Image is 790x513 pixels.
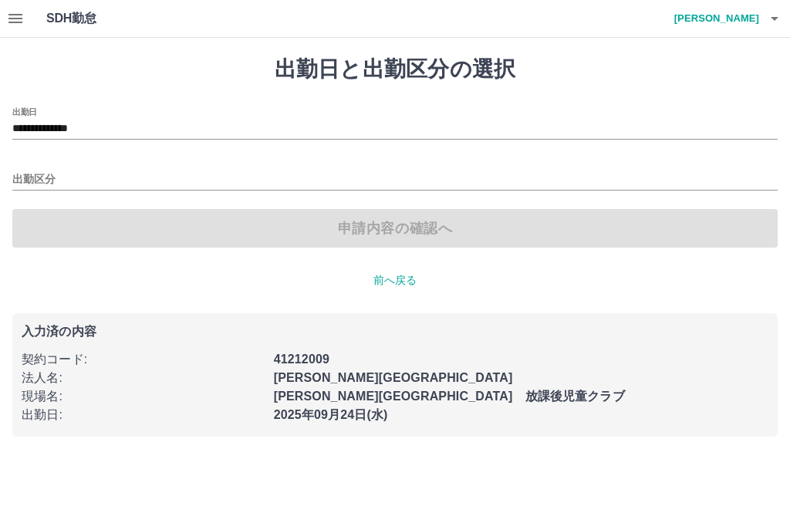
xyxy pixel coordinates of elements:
[274,371,513,384] b: [PERSON_NAME][GEOGRAPHIC_DATA]
[22,350,265,369] p: 契約コード :
[274,390,625,403] b: [PERSON_NAME][GEOGRAPHIC_DATA] 放課後児童クラブ
[12,56,778,83] h1: 出勤日と出勤区分の選択
[274,408,388,421] b: 2025年09月24日(水)
[274,353,329,366] b: 41212009
[12,272,778,289] p: 前へ戻る
[22,369,265,387] p: 法人名 :
[12,106,37,117] label: 出勤日
[22,387,265,406] p: 現場名 :
[22,326,768,338] p: 入力済の内容
[22,406,265,424] p: 出勤日 :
